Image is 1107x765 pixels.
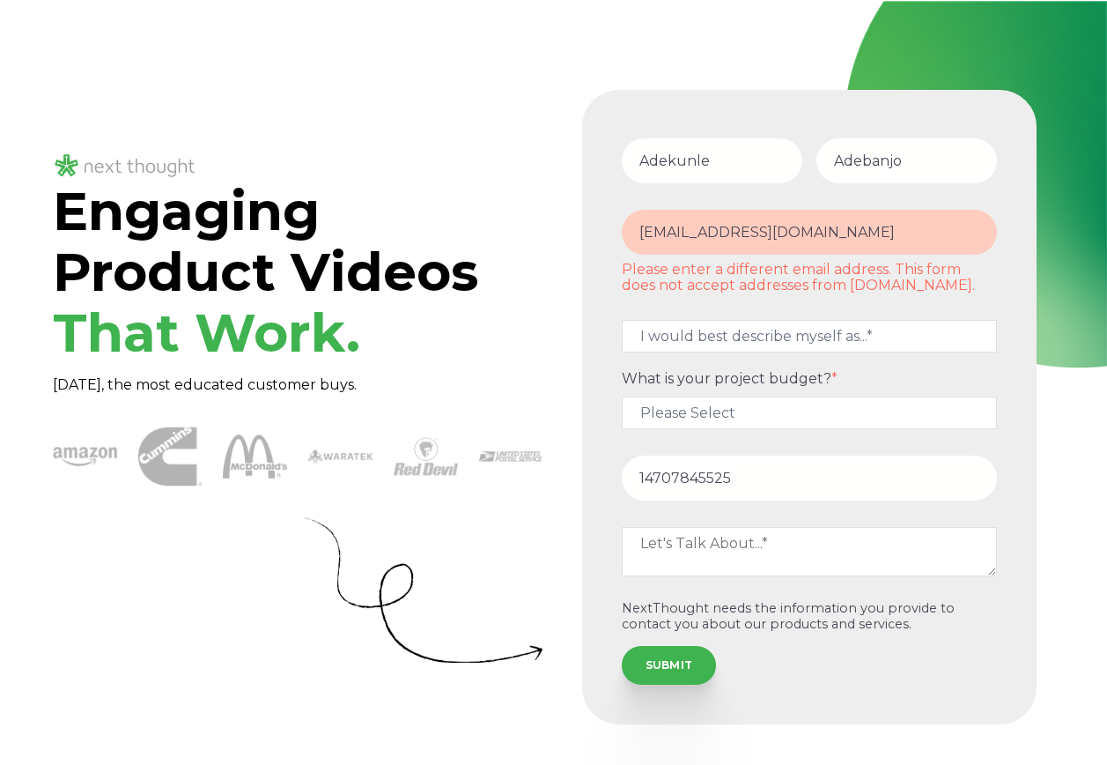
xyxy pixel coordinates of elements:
[622,370,831,387] span: What is your project budget?
[53,425,117,489] img: amazon-1
[53,152,197,181] img: NT_Logo_LightMode
[479,425,543,489] img: USPS
[622,262,997,293] label: Please enter a different email address. This form does not accept addresses from [DOMAIN_NAME].
[53,179,478,365] span: Engaging Product Videos
[622,456,997,501] input: Phone number*
[816,138,997,183] input: Last Name*
[622,138,802,183] input: First Name*
[303,516,542,663] img: Curly Arrow
[138,425,203,489] img: Cummins
[223,425,287,489] img: McDonalds 1
[53,376,357,393] span: [DATE], the most educated customer buys.
[308,425,373,489] img: Waratek logo
[53,301,360,365] span: That Work.
[622,646,717,685] input: SUBMIT
[622,601,997,632] p: NextThought needs the information you provide to contact you about our products and services.
[622,210,997,255] input: Email Address*
[394,425,458,489] img: Red Devil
